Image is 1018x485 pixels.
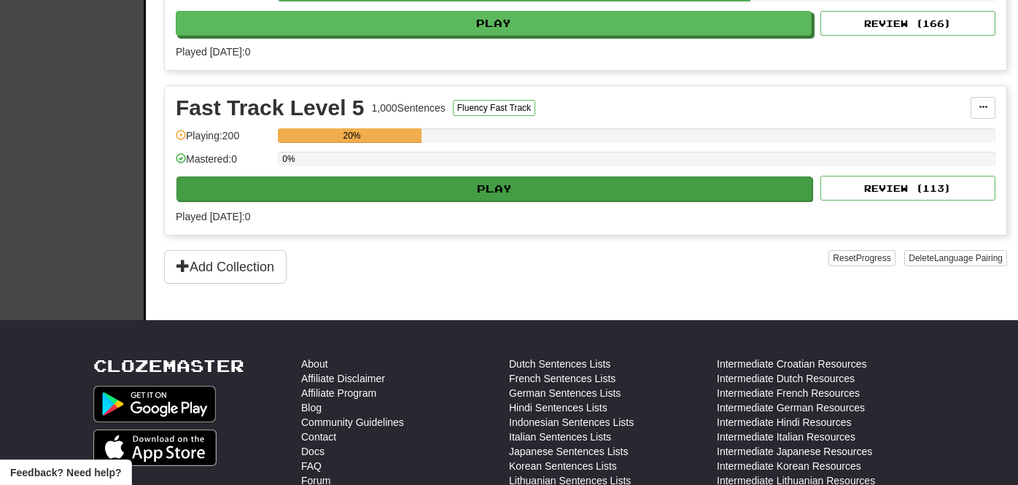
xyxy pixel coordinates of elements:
[717,430,855,444] a: Intermediate Italian Resources
[10,465,121,480] span: Open feedback widget
[509,371,615,386] a: French Sentences Lists
[176,97,365,119] div: Fast Track Level 5
[301,430,336,444] a: Contact
[934,253,1003,263] span: Language Pairing
[509,444,628,459] a: Japanese Sentences Lists
[93,430,217,466] img: Get it on App Store
[717,386,860,400] a: Intermediate French Resources
[717,371,855,386] a: Intermediate Dutch Resources
[301,444,325,459] a: Docs
[509,357,610,371] a: Dutch Sentences Lists
[509,400,607,415] a: Hindi Sentences Lists
[301,459,322,473] a: FAQ
[509,386,621,400] a: German Sentences Lists
[176,46,250,58] span: Played [DATE]: 0
[93,386,216,422] img: Get it on Google Play
[301,371,385,386] a: Affiliate Disclaimer
[453,100,535,116] button: Fluency Fast Track
[176,211,250,222] span: Played [DATE]: 0
[176,128,271,152] div: Playing: 200
[509,459,617,473] a: Korean Sentences Lists
[164,250,287,284] button: Add Collection
[176,176,812,201] button: Play
[301,400,322,415] a: Blog
[717,415,851,430] a: Intermediate Hindi Resources
[301,386,376,400] a: Affiliate Program
[301,357,328,371] a: About
[717,444,872,459] a: Intermediate Japanese Resources
[820,176,995,201] button: Review (113)
[372,101,446,115] div: 1,000 Sentences
[717,459,861,473] a: Intermediate Korean Resources
[717,357,866,371] a: Intermediate Croatian Resources
[904,250,1007,266] button: DeleteLanguage Pairing
[176,11,812,36] button: Play
[176,152,271,176] div: Mastered: 0
[93,357,244,375] a: Clozemaster
[717,400,865,415] a: Intermediate German Resources
[509,415,634,430] a: Indonesian Sentences Lists
[282,128,421,143] div: 20%
[828,250,895,266] button: ResetProgress
[301,415,404,430] a: Community Guidelines
[820,11,995,36] button: Review (166)
[509,430,611,444] a: Italian Sentences Lists
[856,253,891,263] span: Progress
